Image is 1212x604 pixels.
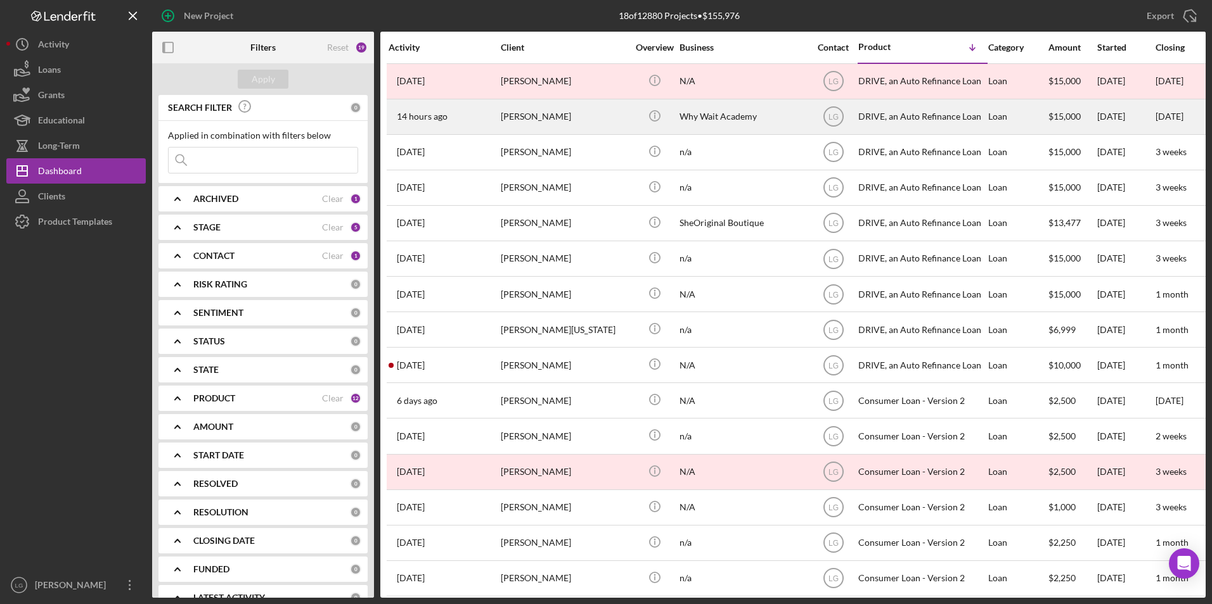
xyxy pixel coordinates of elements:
button: Export [1134,3,1206,28]
div: Reset [327,42,349,53]
b: SENTIMENT [193,308,243,318]
text: LG [828,184,838,192]
time: [DATE] [1156,111,1183,122]
time: [DATE] [1156,395,1183,406]
div: N/A [680,277,806,311]
time: 2025-08-11 19:32 [397,538,425,548]
div: New Project [184,3,233,28]
b: PRODUCT [193,393,235,403]
a: Product Templates [6,209,146,234]
div: 0 [350,421,361,432]
time: 3 weeks [1156,146,1187,157]
div: [DATE] [1097,455,1154,489]
time: 2025-07-30 22:03 [397,253,425,263]
button: Grants [6,82,146,108]
div: [PERSON_NAME] [501,455,628,489]
b: LATEST ACTIVITY [193,593,265,603]
div: Educational [38,108,85,136]
text: LG [828,503,838,512]
div: Business [680,42,806,53]
div: DRIVE, an Auto Refinance Loan [858,171,985,204]
a: Clients [6,184,146,209]
button: Dashboard [6,158,146,184]
div: $15,000 [1048,135,1096,169]
time: 2025-07-29 19:38 [397,218,425,228]
div: 0 [350,478,361,489]
text: LG [828,77,838,86]
div: Loan [988,419,1047,453]
div: 0 [350,102,361,113]
div: Loan [988,100,1047,134]
b: FUNDED [193,564,229,574]
time: 2025-08-18 23:11 [397,360,425,370]
time: 2025-08-13 02:53 [397,325,425,335]
div: $2,250 [1048,562,1096,595]
b: AMOUNT [193,422,233,432]
div: $10,000 [1048,348,1096,382]
time: 3 weeks [1156,466,1187,477]
div: 0 [350,563,361,575]
time: 2025-08-11 16:58 [397,289,425,299]
div: Consumer Loan - Version 2 [858,455,985,489]
text: LG [828,113,838,122]
div: [PERSON_NAME][US_STATE] [501,313,628,346]
div: [DATE] [1097,491,1154,524]
div: n/a [680,313,806,346]
a: Long-Term [6,133,146,158]
div: DRIVE, an Auto Refinance Loan [858,277,985,311]
div: N/A [680,455,806,489]
time: 2025-08-14 21:44 [397,396,437,406]
div: N/A [680,384,806,417]
button: Loans [6,57,146,82]
div: Started [1097,42,1154,53]
div: Activity [389,42,500,53]
div: [DATE] [1097,242,1154,275]
b: RISK RATING [193,279,247,289]
div: Consumer Loan - Version 2 [858,526,985,560]
div: DRIVE, an Auto Refinance Loan [858,348,985,382]
div: Amount [1048,42,1096,53]
div: DRIVE, an Auto Refinance Loan [858,100,985,134]
div: Overview [631,42,678,53]
div: [DATE] [1097,100,1154,134]
div: 0 [350,336,361,347]
b: STATE [193,365,219,375]
div: Grants [38,82,65,111]
div: n/a [680,562,806,595]
div: N/A [680,65,806,98]
div: Loan [988,313,1047,346]
div: 0 [350,450,361,461]
div: n/a [680,171,806,204]
time: 1 month [1156,537,1189,548]
text: LG [828,255,838,263]
div: $13,477 [1048,206,1096,240]
div: 12 [350,393,361,404]
time: 3 weeks [1156,182,1187,192]
b: SEARCH FILTER [168,103,232,113]
div: [PERSON_NAME] [501,242,628,275]
time: 2025-08-07 16:44 [397,182,425,192]
time: [DATE] [1156,75,1183,86]
div: Category [988,42,1047,53]
div: [DATE] [1097,419,1154,453]
div: $15,000 [1048,65,1096,98]
div: $15,000 [1048,100,1096,134]
text: LG [828,539,838,548]
div: [PERSON_NAME] [501,348,628,382]
div: 0 [350,506,361,518]
button: Activity [6,32,146,57]
div: $2,250 [1048,526,1096,560]
text: LG [15,582,23,589]
div: DRIVE, an Auto Refinance Loan [858,65,985,98]
time: 2025-08-19 23:36 [397,111,448,122]
div: [PERSON_NAME] [32,572,114,601]
button: LG[PERSON_NAME] [6,572,146,598]
button: New Project [152,3,246,28]
div: n/a [680,135,806,169]
div: 0 [350,535,361,546]
text: LG [828,396,838,405]
div: $2,500 [1048,419,1096,453]
div: $2,500 [1048,455,1096,489]
div: [DATE] [1097,206,1154,240]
